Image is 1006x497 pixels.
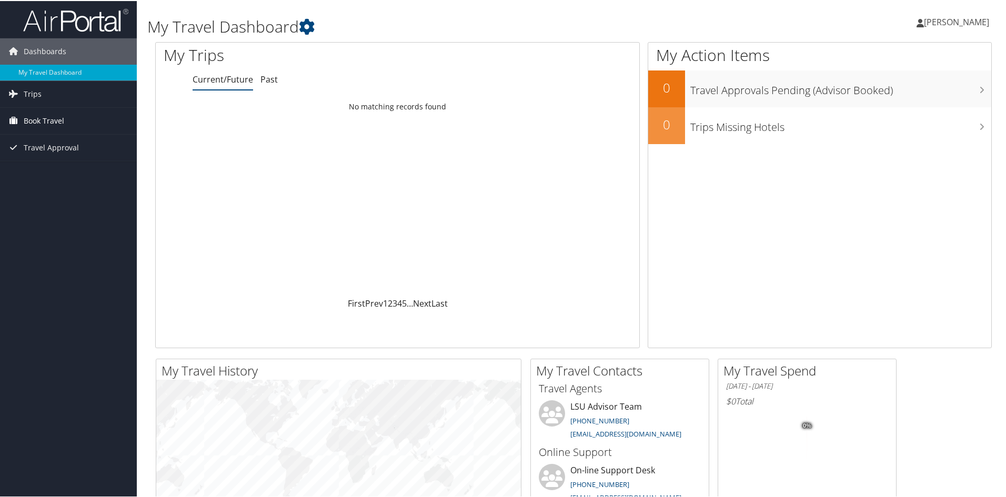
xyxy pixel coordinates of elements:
[260,73,278,84] a: Past
[723,361,896,379] h2: My Travel Spend
[924,15,989,27] span: [PERSON_NAME]
[23,7,128,32] img: airportal-logo.png
[648,69,991,106] a: 0Travel Approvals Pending (Advisor Booked)
[536,361,709,379] h2: My Travel Contacts
[803,422,811,428] tspan: 0%
[726,380,888,390] h6: [DATE] - [DATE]
[648,115,685,133] h2: 0
[431,297,448,308] a: Last
[24,134,79,160] span: Travel Approval
[162,361,521,379] h2: My Travel History
[648,78,685,96] h2: 0
[397,297,402,308] a: 4
[393,297,397,308] a: 3
[570,415,629,424] a: [PHONE_NUMBER]
[726,394,888,406] h6: Total
[570,428,681,438] a: [EMAIL_ADDRESS][DOMAIN_NAME]
[539,380,701,395] h3: Travel Agents
[348,297,365,308] a: First
[407,297,413,308] span: …
[402,297,407,308] a: 5
[726,394,736,406] span: $0
[156,96,639,115] td: No matching records found
[365,297,383,308] a: Prev
[147,15,716,37] h1: My Travel Dashboard
[413,297,431,308] a: Next
[388,297,393,308] a: 2
[193,73,253,84] a: Current/Future
[648,106,991,143] a: 0Trips Missing Hotels
[24,37,66,64] span: Dashboards
[383,297,388,308] a: 1
[24,80,42,106] span: Trips
[917,5,1000,37] a: [PERSON_NAME]
[534,399,706,442] li: LSU Advisor Team
[690,114,991,134] h3: Trips Missing Hotels
[24,107,64,133] span: Book Travel
[164,43,430,65] h1: My Trips
[690,77,991,97] h3: Travel Approvals Pending (Advisor Booked)
[570,479,629,488] a: [PHONE_NUMBER]
[539,444,701,459] h3: Online Support
[648,43,991,65] h1: My Action Items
